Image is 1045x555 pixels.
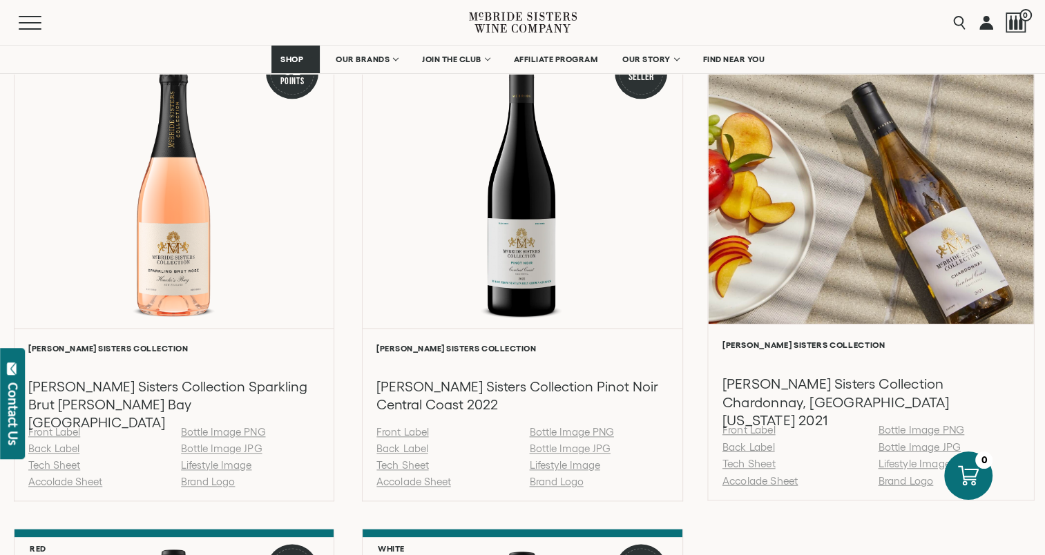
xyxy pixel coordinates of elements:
[376,459,428,471] a: Tech Sheet
[376,426,428,438] a: Front Label
[19,16,68,30] button: Mobile Menu Trigger
[529,426,613,438] a: Bottle Image PNG
[422,55,481,64] span: JOIN THE CLUB
[28,442,79,454] a: Back Label
[722,375,1019,430] h3: [PERSON_NAME] Sisters Collection Chardonnay, [GEOGRAPHIC_DATA][US_STATE] 2021
[703,55,765,64] span: FIND NEAR YOU
[878,440,961,452] a: Bottle Image JPG
[327,46,406,73] a: OUR BRANDS
[6,382,20,445] div: Contact Us
[376,442,428,454] a: Back Label
[529,476,583,487] a: Brand Logo
[376,344,668,353] h6: [PERSON_NAME] Sisters Collection
[28,378,320,431] h3: [PERSON_NAME] Sisters Collection Sparkling Brut [PERSON_NAME] Bay [GEOGRAPHIC_DATA]
[722,424,775,436] a: Front Label
[336,55,390,64] span: OUR BRANDS
[878,474,933,486] a: Brand Logo
[376,378,668,413] h3: [PERSON_NAME] Sisters Collection Pinot Noir Central Coast 2022
[514,55,598,64] span: AFFILIATE PROGRAM
[30,544,46,553] h6: Red
[181,442,262,454] a: Bottle Image JPG
[28,344,320,353] h6: [PERSON_NAME] Sisters Collection
[181,426,265,438] a: Bottle Image PNG
[505,46,607,73] a: AFFILIATE PROGRAM
[878,424,964,436] a: Bottle Image PNG
[378,544,405,553] h6: White
[28,426,80,438] a: Front Label
[28,459,80,471] a: Tech Sheet
[975,451,993,469] div: 0
[529,459,600,471] a: Lifestyle Image
[181,476,235,487] a: Brand Logo
[271,46,320,73] a: SHOP
[413,46,498,73] a: JOIN THE CLUB
[181,459,251,471] a: Lifestyle Image
[28,476,102,487] a: Accolade Sheet
[1019,9,1032,21] span: 0
[878,458,950,469] a: Lifestyle Image
[529,442,610,454] a: Bottle Image JPG
[694,46,774,73] a: FIND NEAR YOU
[722,458,775,469] a: Tech Sheet
[722,440,774,452] a: Back Label
[622,55,671,64] span: OUR STORY
[613,46,687,73] a: OUR STORY
[280,55,304,64] span: SHOP
[722,340,1019,349] h6: [PERSON_NAME] Sisters Collection
[722,474,797,486] a: Accolade Sheet
[376,476,450,487] a: Accolade Sheet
